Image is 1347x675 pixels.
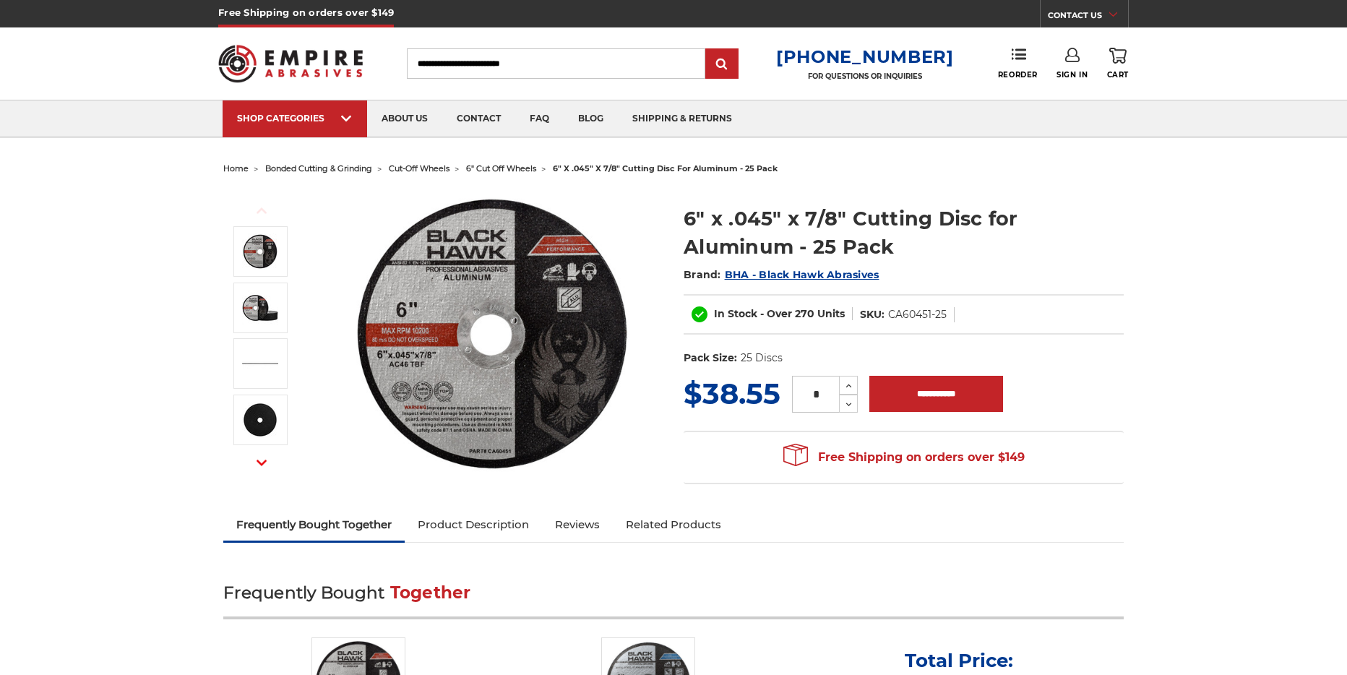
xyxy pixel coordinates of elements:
[860,307,885,322] dt: SKU:
[998,48,1038,79] a: Reorder
[553,163,778,173] span: 6" x .045" x 7/8" cutting disc for aluminum - 25 pack
[237,113,353,124] div: SHOP CATEGORIES
[1048,7,1128,27] a: CONTACT US
[1056,70,1088,79] span: Sign In
[542,509,613,541] a: Reviews
[223,163,249,173] a: home
[367,100,442,137] a: about us
[442,100,515,137] a: contact
[405,509,542,541] a: Product Description
[905,649,1013,672] p: Total Price:
[888,307,947,322] dd: CA60451-25
[817,307,845,320] span: Units
[998,70,1038,79] span: Reorder
[242,345,278,382] img: Heavy-duty 6-inch Black Hawk abrasive disc on a grinder, ideal for aluminum cutting tasks​​​​​​.
[218,35,363,92] img: Empire Abrasives
[684,376,780,411] span: $38.55
[684,205,1124,261] h1: 6" x .045" x 7/8" Cutting Disc for Aluminum - 25 Pack
[389,163,449,173] a: cut-off wheels
[684,351,737,366] dt: Pack Size:
[760,307,792,320] span: - Over
[783,443,1025,472] span: Free Shipping on orders over $149
[1107,70,1129,79] span: Cart
[242,290,278,326] img: 6" aluminum cutting disc
[564,100,618,137] a: blog
[795,307,814,320] span: 270
[618,100,746,137] a: shipping & returns
[707,50,736,79] input: Submit
[244,447,279,478] button: Next
[684,268,721,281] span: Brand:
[466,163,536,173] a: 6" cut off wheels
[348,189,637,478] img: 6 inch cut off wheel for aluminum
[714,307,757,320] span: In Stock
[242,402,278,438] img: back of 6 inch aluminum cutting wheel
[613,509,734,541] a: Related Products
[223,582,384,603] span: Frequently Bought
[390,582,471,603] span: Together
[776,72,954,81] p: FOR QUESTIONS OR INQUIRIES
[265,163,372,173] a: bonded cutting & grinding
[244,195,279,226] button: Previous
[741,351,783,366] dd: 25 Discs
[776,46,954,67] a: [PHONE_NUMBER]
[1107,48,1129,79] a: Cart
[242,233,278,270] img: 6 inch cut off wheel for aluminum
[223,509,405,541] a: Frequently Bought Together
[725,268,879,281] a: BHA - Black Hawk Abrasives
[515,100,564,137] a: faq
